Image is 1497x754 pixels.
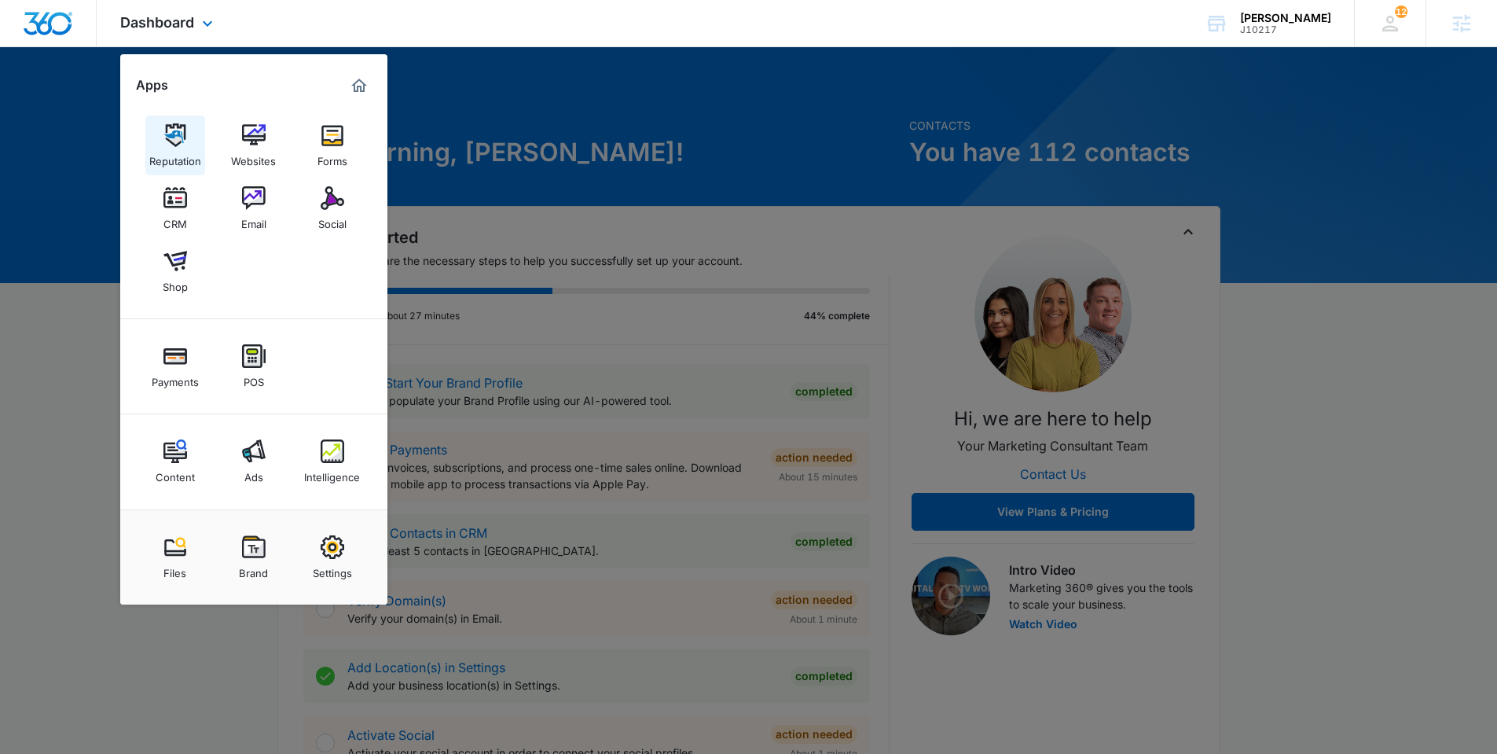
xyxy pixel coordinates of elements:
[244,368,264,388] div: POS
[1240,12,1331,24] div: account name
[1395,6,1407,18] span: 12
[145,337,205,396] a: Payments
[163,210,187,230] div: CRM
[149,147,201,167] div: Reputation
[224,337,284,396] a: POS
[317,147,347,167] div: Forms
[313,559,352,579] div: Settings
[145,432,205,491] a: Content
[1240,24,1331,35] div: account id
[241,210,266,230] div: Email
[303,178,362,238] a: Social
[303,116,362,175] a: Forms
[163,559,186,579] div: Files
[120,14,194,31] span: Dashboard
[224,178,284,238] a: Email
[303,528,362,587] a: Settings
[145,116,205,175] a: Reputation
[304,463,360,484] div: Intelligence
[224,432,284,491] a: Ads
[318,210,347,230] div: Social
[224,528,284,587] a: Brand
[224,116,284,175] a: Websites
[145,241,205,301] a: Shop
[145,178,205,238] a: CRM
[347,73,372,98] a: Marketing 360® Dashboard
[152,368,199,388] div: Payments
[145,528,205,587] a: Files
[303,432,362,491] a: Intelligence
[244,463,263,484] div: Ads
[239,559,268,579] div: Brand
[136,78,168,93] h2: Apps
[156,463,195,484] div: Content
[231,147,276,167] div: Websites
[1395,6,1407,18] div: notifications count
[163,273,188,293] div: Shop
